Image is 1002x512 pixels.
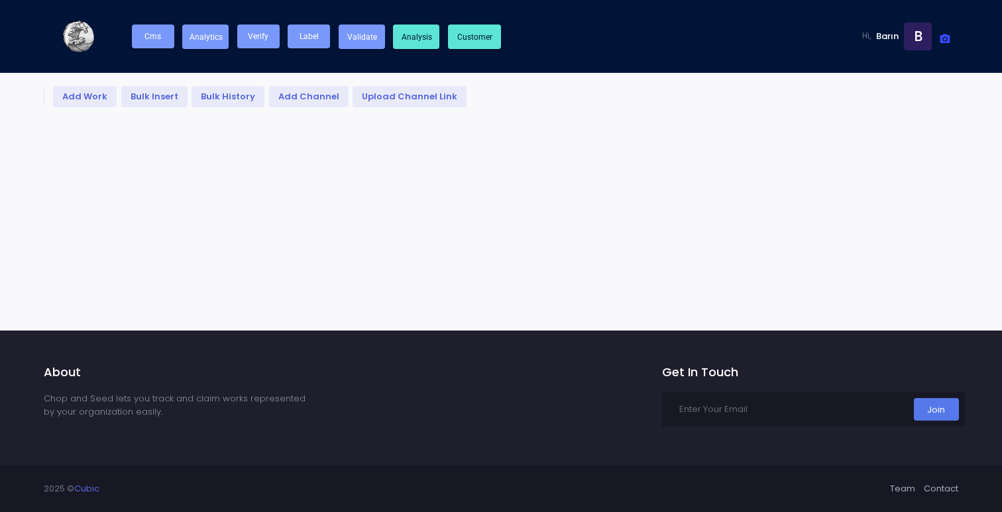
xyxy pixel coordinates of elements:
[914,398,959,421] button: Join
[44,3,110,70] img: logo
[347,32,377,42] span: Validate
[924,482,958,495] a: Contact
[448,25,501,49] button: Customer
[300,32,319,41] span: Label
[457,32,492,42] span: Customer
[402,32,432,42] span: Analysis
[662,365,965,388] h3: Get In Touch
[44,365,307,388] h3: About
[862,30,876,42] span: Hi,
[269,86,349,107] a: Add Channel
[74,482,99,495] a: Cubic
[144,32,161,41] span: Cms
[393,25,439,49] button: Analysis
[190,32,223,42] span: Analytics
[937,31,953,47] mat-icon: camera_alt
[904,23,932,50] span: B
[339,25,385,49] button: Validate
[890,482,915,495] a: Team
[192,86,264,107] a: Bulk History
[662,392,908,427] input: Enter Your Email
[353,86,467,107] a: Upload Channel Link
[121,86,188,107] a: Bulk Insert
[237,25,280,48] button: Verify
[132,25,174,48] button: Cms
[876,30,903,43] span: Barın
[248,32,268,41] span: Verify
[53,86,117,107] a: Add Work
[182,25,229,49] button: Analytics
[44,392,307,421] div: Chop and Seed lets you track and claim works represented by your organization easily.
[288,25,330,48] button: Label
[44,482,99,495] div: 2025 ©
